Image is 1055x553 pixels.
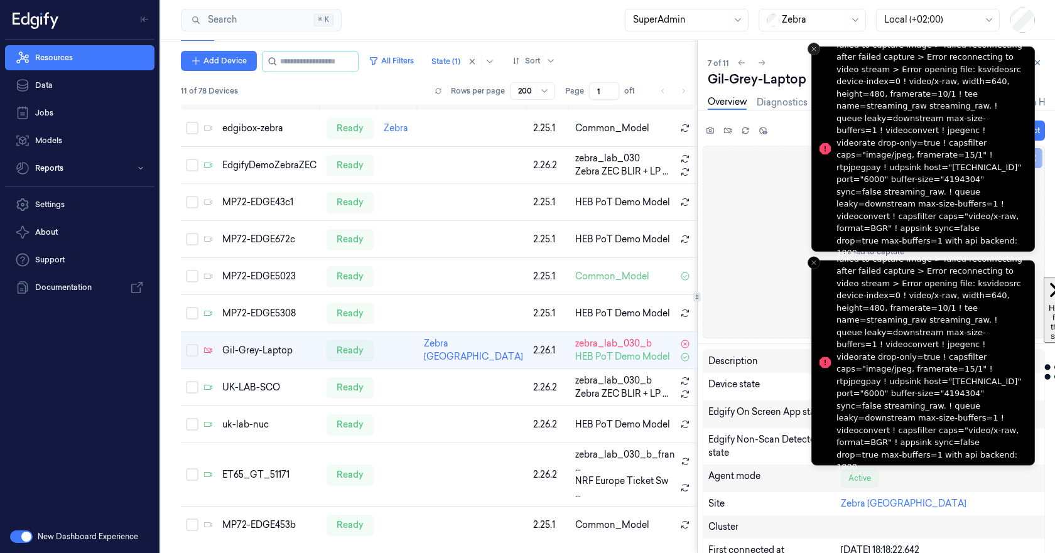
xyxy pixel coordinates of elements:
[327,340,374,360] div: ready
[327,515,374,535] div: ready
[708,497,841,510] div: Site
[186,518,198,531] button: Select row
[222,468,316,481] div: ET65_GT_51171
[181,51,257,71] button: Add Device
[364,51,419,71] button: All Filters
[327,192,374,212] div: ready
[533,418,565,431] div: 2.26.2
[186,468,198,481] button: Select row
[533,122,565,135] div: 2.25.1
[575,387,668,400] span: Zebra ZEC BLIR + LP ...
[327,303,374,323] div: ready
[533,159,565,172] div: 2.26.2
[203,13,237,26] span: Search
[186,196,198,208] button: Select row
[327,464,374,485] div: ready
[5,156,154,181] button: Reports
[186,122,198,134] button: Select row
[186,270,198,282] button: Select row
[708,355,841,368] div: Description
[533,307,565,320] div: 2.25.1
[575,196,670,209] span: HEB PoT Demo Model
[222,233,316,246] div: MP72-EDGE672c
[533,196,565,209] div: 2.25.1
[836,252,1024,473] div: failed to capture image > failed reconnecting after failed capture > Error reconnecting to video ...
[708,433,841,459] div: Edgify Non-Scan Detector state
[565,85,584,97] span: Page
[654,82,692,100] nav: pagination
[841,498,966,509] a: Zebra [GEOGRAPHIC_DATA]
[575,307,670,320] span: HEB PoT Demo Model
[575,165,668,178] span: Zebra ZEC BLIR + LP ...
[327,414,374,434] div: ready
[327,377,374,397] div: ready
[575,475,675,501] span: NRF Europe Ticket Sw ...
[575,418,670,431] span: HEB PoT Demo Model
[327,229,374,249] div: ready
[533,270,565,283] div: 2.25.1
[222,381,316,394] div: UK-LAB-SCO
[575,233,670,246] span: HEB PoT Demo Model
[841,470,879,487] div: Active
[5,128,154,153] a: Models
[5,220,154,245] button: About
[575,122,649,135] span: Common_Model
[808,43,820,55] button: Close toast
[533,233,565,246] div: 2.25.1
[575,518,649,532] span: Common_Model
[222,518,316,532] div: MP72-EDGE453b
[575,337,652,350] span: zebra_lab_030_b
[836,39,1024,259] div: failed to capture image > failed reconnecting after failed capture > Error reconnecting to video ...
[5,247,154,272] a: Support
[5,275,154,300] a: Documentation
[451,85,505,97] p: Rows per page
[186,418,198,431] button: Select row
[757,96,808,109] a: Diagnostics
[186,159,198,171] button: Select row
[186,233,198,245] button: Select row
[134,9,154,30] button: Toggle Navigation
[181,9,342,31] button: Search⌘K
[186,381,198,394] button: Select row
[708,405,841,423] div: Edgify On Screen App state
[327,266,374,286] div: ready
[181,85,238,97] span: 11 of 78 Devices
[222,344,316,357] div: Gil-Grey-Laptop
[575,374,652,387] span: zebra_lab_030_b
[708,58,729,68] span: 7 of 11
[222,418,316,431] div: uk-lab-nuc
[186,344,198,357] button: Select row
[624,85,644,97] span: of 1
[533,344,565,357] div: 2.26.1
[533,518,565,532] div: 2.25.1
[575,270,649,283] span: Common_Model
[5,192,154,217] a: Settings
[186,307,198,319] button: Select row
[327,118,374,138] div: ready
[5,100,154,126] a: Jobs
[575,448,676,475] span: zebra_lab_030_b_fran ...
[384,122,408,134] a: Zebra
[5,73,154,98] a: Data
[708,70,1045,88] div: Gil-Grey-Laptop
[575,152,640,165] span: zebra_lab_030
[708,470,841,487] div: Agent mode
[327,155,374,175] div: ready
[575,350,670,363] span: HEB PoT Demo Model
[222,307,316,320] div: MP72-EDGE5308
[808,257,820,269] button: Close toast
[708,95,747,110] a: Overview
[5,45,154,70] a: Resources
[533,381,565,394] div: 2.26.2
[533,468,565,481] div: 2.26.2
[424,338,523,362] a: Zebra [GEOGRAPHIC_DATA]
[222,270,316,283] div: MP72-EDGE5023
[222,159,316,172] div: EdgifyDemoZebraZEC
[708,378,841,395] div: Device state
[708,520,1039,534] div: Cluster
[222,196,316,209] div: MP72-EDGE43c1
[222,122,316,135] div: edgibox-zebra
